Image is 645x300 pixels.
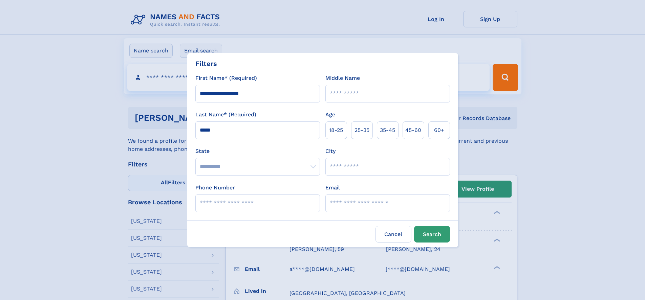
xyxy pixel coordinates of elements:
[375,226,411,243] label: Cancel
[414,226,450,243] button: Search
[405,126,421,134] span: 45‑60
[195,184,235,192] label: Phone Number
[380,126,395,134] span: 35‑45
[325,74,360,82] label: Middle Name
[325,111,335,119] label: Age
[354,126,369,134] span: 25‑35
[195,111,256,119] label: Last Name* (Required)
[195,74,257,82] label: First Name* (Required)
[434,126,444,134] span: 60+
[325,147,336,155] label: City
[195,147,320,155] label: State
[329,126,343,134] span: 18‑25
[325,184,340,192] label: Email
[195,59,217,69] div: Filters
